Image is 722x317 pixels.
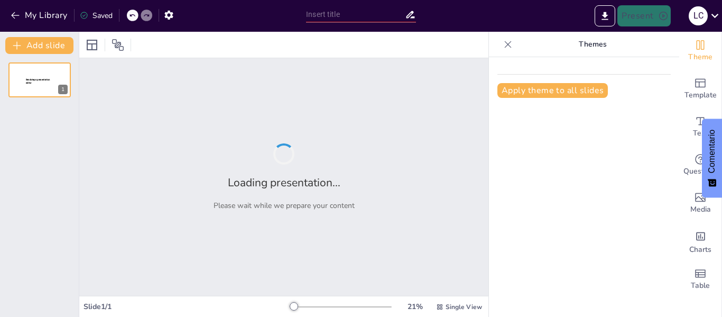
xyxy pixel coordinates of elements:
font: Comentario [707,130,716,174]
input: Insert title [306,7,405,22]
button: My Library [8,7,72,24]
span: Media [690,204,711,215]
span: Questions [683,166,718,177]
div: Slide 1 / 1 [84,302,290,312]
button: Export to PowerPoint [595,5,615,26]
h2: Loading presentation... [228,175,340,190]
div: Layout [84,37,100,53]
span: Position [112,39,124,51]
div: 1 [58,85,68,94]
button: L C [689,5,708,26]
button: Add slide [5,37,73,54]
span: Text [693,128,708,139]
div: Add charts and graphs [679,222,721,260]
div: 1 [8,62,71,97]
span: Template [684,89,717,101]
div: Add images, graphics, shapes or video [679,184,721,222]
button: Comentarios - Mostrar encuesta [702,119,722,198]
p: Please wait while we prepare your content [214,201,355,211]
span: Theme [688,51,712,63]
span: Table [691,280,710,292]
div: Add ready made slides [679,70,721,108]
span: Charts [689,244,711,256]
button: Apply theme to all slides [497,83,608,98]
div: Get real-time input from your audience [679,146,721,184]
div: Add a table [679,260,721,298]
div: Add text boxes [679,108,721,146]
div: Change the overall theme [679,32,721,70]
span: Sendsteps presentation editor [26,78,50,84]
div: 21 % [402,302,428,312]
span: Single View [446,303,482,311]
p: Themes [516,32,669,57]
div: Saved [80,11,113,21]
div: L C [689,6,708,25]
button: Present [617,5,670,26]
